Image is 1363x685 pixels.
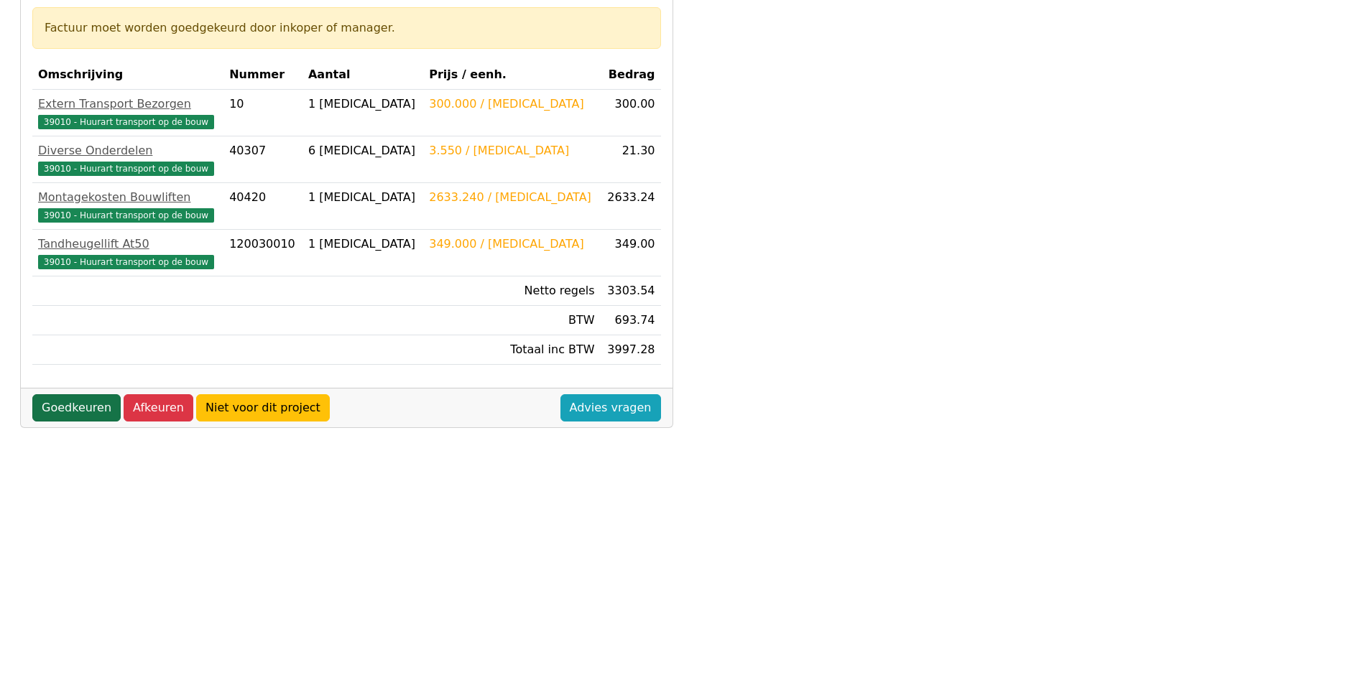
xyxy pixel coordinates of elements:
td: 3303.54 [601,276,661,306]
div: 1 [MEDICAL_DATA] [308,95,417,113]
a: Goedkeuren [32,394,121,421]
div: 300.000 / [MEDICAL_DATA] [429,95,594,113]
a: Tandheugellift At5039010 - Huurart transport op de bouw [38,236,218,270]
div: 2633.240 / [MEDICAL_DATA] [429,189,594,206]
th: Bedrag [601,60,661,90]
span: 39010 - Huurart transport op de bouw [38,255,214,269]
div: 349.000 / [MEDICAL_DATA] [429,236,594,253]
span: 39010 - Huurart transport op de bouw [38,208,214,223]
td: 40307 [223,136,302,183]
td: 693.74 [601,306,661,335]
div: 1 [MEDICAL_DATA] [308,189,417,206]
td: 349.00 [601,230,661,276]
td: 40420 [223,183,302,230]
a: Diverse Onderdelen39010 - Huurart transport op de bouw [38,142,218,177]
td: 120030010 [223,230,302,276]
th: Prijs / eenh. [423,60,600,90]
th: Nummer [223,60,302,90]
span: 39010 - Huurart transport op de bouw [38,162,214,176]
a: Montagekosten Bouwliften39010 - Huurart transport op de bouw [38,189,218,223]
div: 3.550 / [MEDICAL_DATA] [429,142,594,159]
div: Montagekosten Bouwliften [38,189,218,206]
td: 2633.24 [601,183,661,230]
td: Totaal inc BTW [423,335,600,365]
div: Diverse Onderdelen [38,142,218,159]
a: Advies vragen [560,394,661,421]
a: Extern Transport Bezorgen39010 - Huurart transport op de bouw [38,95,218,130]
th: Aantal [302,60,423,90]
div: 1 [MEDICAL_DATA] [308,236,417,253]
div: Factuur moet worden goedgekeurd door inkoper of manager. [45,19,649,37]
td: BTW [423,306,600,335]
a: Afkeuren [124,394,193,421]
td: 10 [223,90,302,136]
th: Omschrijving [32,60,223,90]
td: 21.30 [601,136,661,183]
td: Netto regels [423,276,600,306]
div: 6 [MEDICAL_DATA] [308,142,417,159]
div: Extern Transport Bezorgen [38,95,218,113]
td: 300.00 [601,90,661,136]
span: 39010 - Huurart transport op de bouw [38,115,214,129]
td: 3997.28 [601,335,661,365]
a: Niet voor dit project [196,394,330,421]
div: Tandheugellift At50 [38,236,218,253]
